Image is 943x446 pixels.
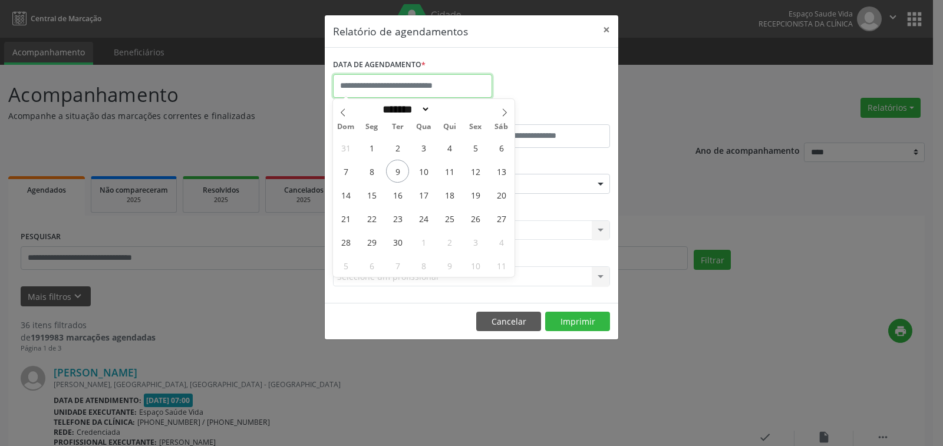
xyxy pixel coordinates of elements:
span: Setembro 27, 2025 [490,207,513,230]
span: Outubro 1, 2025 [412,230,435,253]
span: Setembro 10, 2025 [412,160,435,183]
span: Qua [411,123,437,131]
span: Setembro 26, 2025 [464,207,487,230]
button: Cancelar [476,312,541,332]
select: Month [378,103,430,115]
span: Setembro 14, 2025 [334,183,357,206]
span: Setembro 23, 2025 [386,207,409,230]
span: Setembro 4, 2025 [438,136,461,159]
span: Setembro 8, 2025 [360,160,383,183]
span: Outubro 2, 2025 [438,230,461,253]
span: Setembro 1, 2025 [360,136,383,159]
span: Outubro 9, 2025 [438,254,461,277]
span: Setembro 2, 2025 [386,136,409,159]
input: Year [430,103,469,115]
span: Setembro 21, 2025 [334,207,357,230]
span: Outubro 11, 2025 [490,254,513,277]
h5: Relatório de agendamentos [333,24,468,39]
span: Setembro 13, 2025 [490,160,513,183]
span: Sáb [489,123,515,131]
span: Dom [333,123,359,131]
span: Setembro 15, 2025 [360,183,383,206]
span: Setembro 30, 2025 [386,230,409,253]
span: Seg [359,123,385,131]
label: ATÉ [474,106,610,124]
span: Qui [437,123,463,131]
span: Setembro 11, 2025 [438,160,461,183]
span: Setembro 29, 2025 [360,230,383,253]
span: Setembro 20, 2025 [490,183,513,206]
span: Outubro 4, 2025 [490,230,513,253]
span: Setembro 18, 2025 [438,183,461,206]
span: Setembro 28, 2025 [334,230,357,253]
button: Close [595,15,618,44]
span: Setembro 22, 2025 [360,207,383,230]
span: Sex [463,123,489,131]
span: Setembro 16, 2025 [386,183,409,206]
span: Ter [385,123,411,131]
span: Setembro 9, 2025 [386,160,409,183]
button: Imprimir [545,312,610,332]
span: Outubro 6, 2025 [360,254,383,277]
span: Setembro 17, 2025 [412,183,435,206]
span: Outubro 7, 2025 [386,254,409,277]
span: Setembro 5, 2025 [464,136,487,159]
span: Setembro 12, 2025 [464,160,487,183]
span: Setembro 19, 2025 [464,183,487,206]
label: DATA DE AGENDAMENTO [333,56,426,74]
span: Outubro 8, 2025 [412,254,435,277]
span: Outubro 5, 2025 [334,254,357,277]
span: Outubro 10, 2025 [464,254,487,277]
span: Setembro 7, 2025 [334,160,357,183]
span: Setembro 6, 2025 [490,136,513,159]
span: Agosto 31, 2025 [334,136,357,159]
span: Setembro 24, 2025 [412,207,435,230]
span: Outubro 3, 2025 [464,230,487,253]
span: Setembro 25, 2025 [438,207,461,230]
span: Setembro 3, 2025 [412,136,435,159]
